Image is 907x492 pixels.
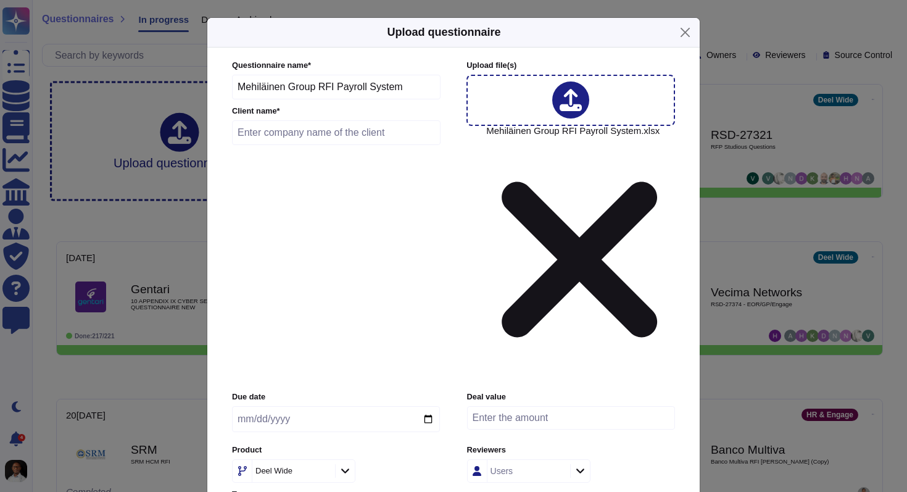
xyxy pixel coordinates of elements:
input: Due date [232,406,440,432]
label: Client name [232,107,441,115]
h5: Upload questionnaire [387,24,500,41]
label: Due date [232,393,440,401]
div: Deel Wide [255,467,292,475]
input: Enter company name of the client [232,120,441,145]
div: Users [491,467,513,475]
input: Enter the amount [467,406,675,430]
button: Close [676,23,695,42]
label: Reviewers [467,446,675,454]
span: Upload file (s) [466,60,516,70]
label: Product [232,446,440,454]
label: Questionnaire name [232,62,441,70]
input: Enter questionnaire name [232,75,441,99]
span: Mehiläinen Group RFI Payroll System.xlsx [486,126,673,384]
label: Deal value [467,393,675,401]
